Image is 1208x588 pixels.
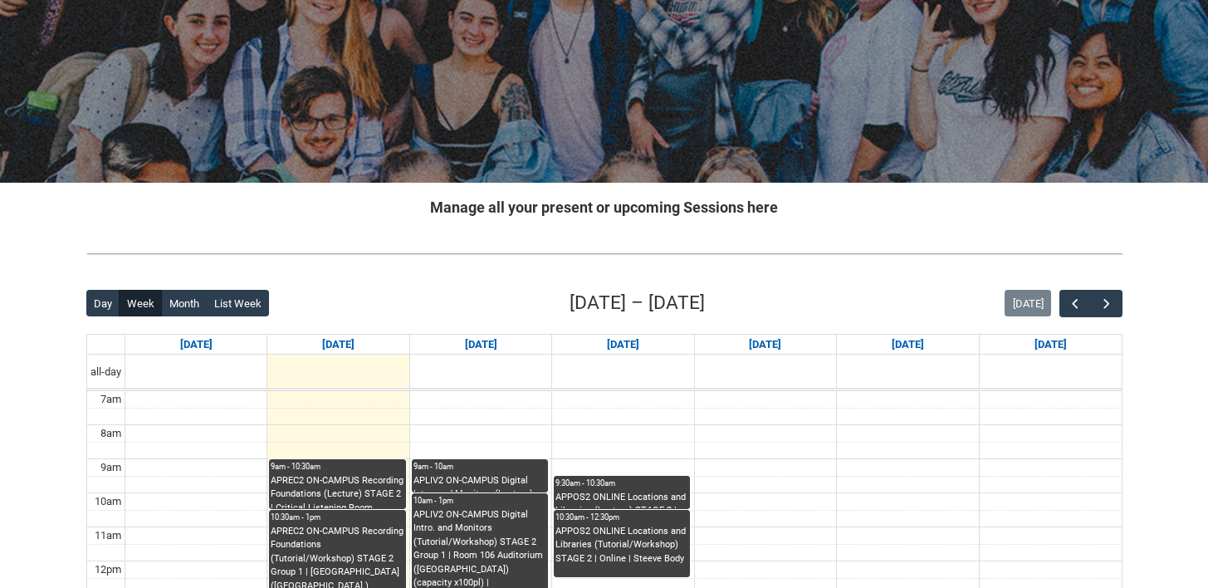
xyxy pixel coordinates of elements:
[1090,290,1122,317] button: Next Week
[604,335,643,355] a: Go to October 8, 2025
[91,561,125,578] div: 12pm
[555,491,688,509] div: APPOS2 ONLINE Locations and Libraries (Lecture) STAGE 2 | Online | Steeve Body
[97,425,125,442] div: 8am
[91,527,125,544] div: 11am
[119,290,162,316] button: Week
[1059,290,1091,317] button: Previous Week
[206,290,269,316] button: List Week
[161,290,207,316] button: Month
[888,335,927,355] a: Go to October 10, 2025
[462,335,501,355] a: Go to October 7, 2025
[555,512,688,523] div: 10:30am - 12:30pm
[413,461,546,473] div: 9am - 10am
[97,459,125,476] div: 9am
[413,474,546,492] div: APLIV2 ON-CAMPUS Digital Intro. and Monitors (Lecture) STAGE 2 | Room 106 Auditorium ([GEOGRAPHIC...
[271,474,403,509] div: APREC2 ON-CAMPUS Recording Foundations (Lecture) STAGE 2 | Critical Listening Room ([GEOGRAPHIC_D...
[86,290,120,316] button: Day
[271,512,403,523] div: 10:30am - 1pm
[1005,290,1051,316] button: [DATE]
[97,391,125,408] div: 7am
[86,196,1122,218] h2: Manage all your present or upcoming Sessions here
[570,289,705,317] h2: [DATE] – [DATE]
[86,245,1122,262] img: REDU_GREY_LINE
[413,495,546,507] div: 10am - 1pm
[271,461,403,473] div: 9am - 10:30am
[177,335,216,355] a: Go to October 5, 2025
[91,493,125,510] div: 10am
[319,335,358,355] a: Go to October 6, 2025
[87,364,125,380] span: all-day
[746,335,785,355] a: Go to October 9, 2025
[555,478,688,489] div: 9:30am - 10:30am
[1031,335,1070,355] a: Go to October 11, 2025
[555,525,688,566] div: APPOS2 ONLINE Locations and Libraries (Tutorial/Workshop) STAGE 2 | Online | Steeve Body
